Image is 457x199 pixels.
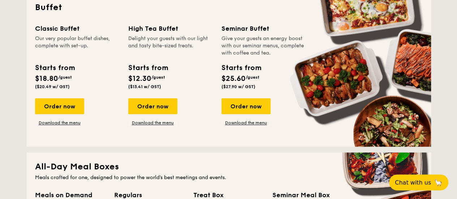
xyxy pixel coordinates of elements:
div: Give your guests an energy boost with our seminar menus, complete with coffee and tea. [221,35,306,57]
div: Starts from [128,62,168,73]
span: ($13.41 w/ GST) [128,84,161,89]
div: Seminar Buffet [221,23,306,34]
span: ($20.49 w/ GST) [35,84,70,89]
div: Order now [35,98,84,114]
h2: Buffet [35,2,422,13]
span: ($27.90 w/ GST) [221,84,255,89]
h2: All-Day Meal Boxes [35,161,422,173]
a: Download the menu [128,120,177,126]
span: /guest [58,75,72,80]
a: Download the menu [35,120,84,126]
span: 🦙 [434,178,443,187]
div: Order now [221,98,271,114]
div: Starts from [221,62,261,73]
div: Order now [128,98,177,114]
div: Delight your guests with our light and tasty bite-sized treats. [128,35,213,57]
div: Classic Buffet [35,23,120,34]
a: Download the menu [221,120,271,126]
div: Our very popular buffet dishes, complete with set-up. [35,35,120,57]
span: /guest [246,75,259,80]
div: Meals crafted for one, designed to power the world's best meetings and events. [35,174,422,181]
span: /guest [151,75,165,80]
span: Chat with us [395,179,431,186]
span: $25.60 [221,74,246,83]
span: $12.30 [128,74,151,83]
button: Chat with us🦙 [389,174,448,190]
span: $18.80 [35,74,58,83]
div: Starts from [35,62,74,73]
div: High Tea Buffet [128,23,213,34]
